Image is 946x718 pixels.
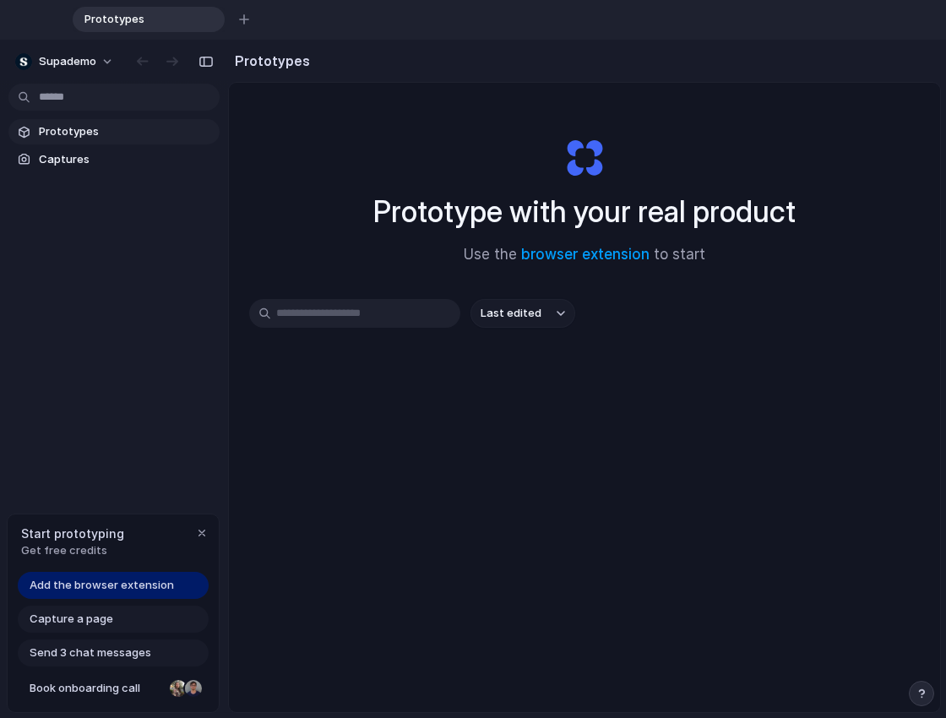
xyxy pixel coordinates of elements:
[78,11,198,28] span: Prototypes
[39,151,213,168] span: Captures
[39,53,96,70] span: Supademo
[168,678,188,699] div: Nicole Kubica
[8,48,122,75] button: Supademo
[21,542,124,559] span: Get free credits
[373,189,796,234] h1: Prototype with your real product
[30,680,163,697] span: Book onboarding call
[464,244,705,266] span: Use the to start
[73,7,225,32] div: Prototypes
[30,577,174,594] span: Add the browser extension
[18,675,209,702] a: Book onboarding call
[21,525,124,542] span: Start prototyping
[8,147,220,172] a: Captures
[481,305,541,322] span: Last edited
[228,51,310,71] h2: Prototypes
[18,572,209,599] a: Add the browser extension
[183,678,204,699] div: Christian Iacullo
[8,119,220,144] a: Prototypes
[30,611,113,628] span: Capture a page
[470,299,575,328] button: Last edited
[30,645,151,661] span: Send 3 chat messages
[39,123,213,140] span: Prototypes
[521,246,650,263] a: browser extension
